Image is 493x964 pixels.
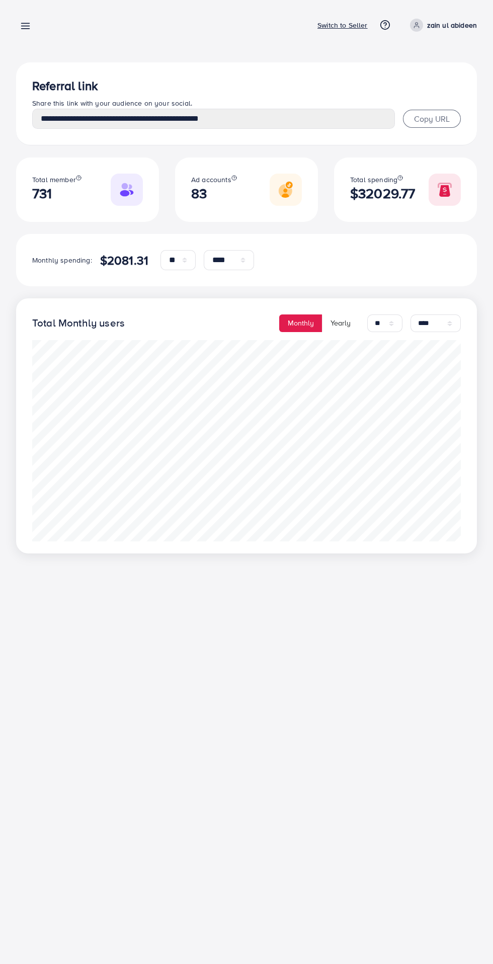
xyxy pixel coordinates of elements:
[270,174,302,206] img: Responsive image
[414,113,450,124] span: Copy URL
[32,78,461,93] h3: Referral link
[111,174,143,206] img: Responsive image
[32,98,192,108] span: Share this link with your audience on your social.
[100,253,148,268] h4: $2081.31
[429,174,461,206] img: Responsive image
[406,19,477,32] a: zain ul abideen
[32,185,81,202] h2: 731
[191,185,237,202] h2: 83
[403,110,461,128] button: Copy URL
[350,185,415,202] h2: $32029.77
[427,19,477,31] p: zain ul abideen
[32,317,125,330] h4: Total Monthly users
[279,314,322,332] button: Monthly
[32,254,92,266] p: Monthly spending:
[322,314,359,332] button: Yearly
[350,175,397,185] span: Total spending
[191,175,231,185] span: Ad accounts
[450,919,485,956] iframe: Chat
[317,19,368,31] p: Switch to Seller
[32,175,76,185] span: Total member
